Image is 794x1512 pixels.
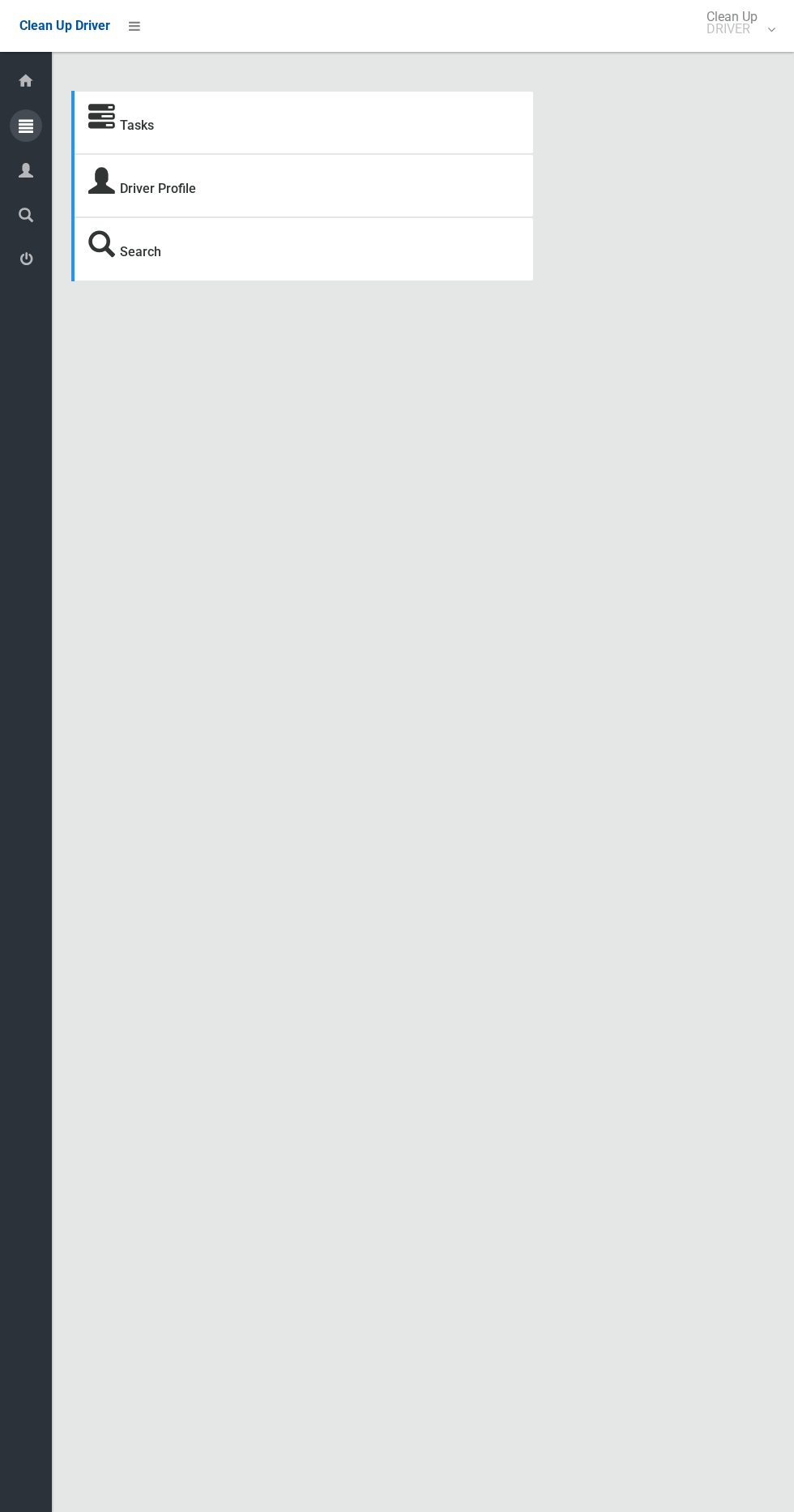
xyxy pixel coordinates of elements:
span: Clean Up Driver [19,18,110,33]
a: Search [120,244,161,259]
span: Clean Up [698,11,774,35]
a: Tasks [120,118,154,133]
a: Clean Up Driver [19,14,110,38]
small: DRIVER [706,23,758,35]
a: Driver Profile [120,181,196,196]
